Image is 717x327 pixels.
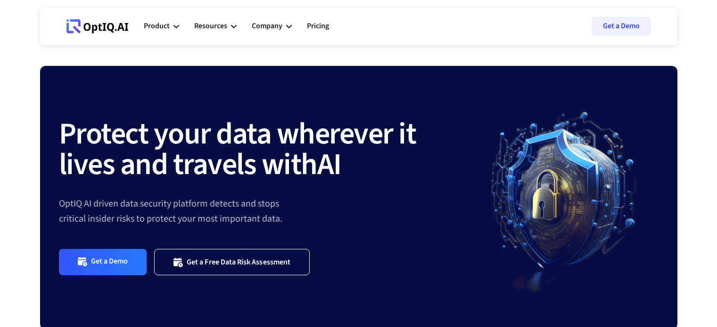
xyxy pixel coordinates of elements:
a: Webflow Homepage [66,12,129,40]
a: Pricing [307,12,329,40]
div: Resources [194,12,237,40]
strong: Protect your data wherever it lives and travels with [59,112,416,186]
div: Resources [194,20,227,32]
div: Get a Free Data Risk Assessment [187,257,290,267]
div: Company [252,20,282,32]
div: Product [144,12,179,40]
a: Get a Demo [592,17,651,36]
div: Company [252,12,292,40]
div: Get a Demo [91,256,128,267]
div: OptIQ AI driven data security platform detects and stops critical insider risks to protect your m... [59,196,470,226]
a: Get a Free Data Risk Assessment [154,249,310,275]
div: Product [144,20,170,32]
strong: AI [317,143,341,186]
a: Get a Demo [59,249,147,275]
